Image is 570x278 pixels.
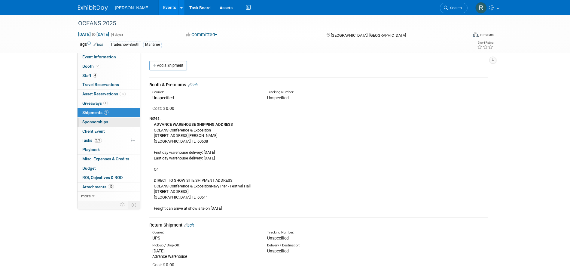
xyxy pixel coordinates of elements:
[78,90,140,99] a: Asset Reservations10
[82,101,108,106] span: Giveaways
[149,116,488,121] div: Notes:
[152,254,258,259] div: Advance Warehouse
[82,156,129,161] span: Misc. Expenses & Credits
[78,136,140,145] a: Tasks25%
[82,119,108,124] span: Sponsorships
[78,108,140,117] a: Shipments2
[104,110,108,115] span: 2
[152,262,177,267] span: 0.00
[152,235,258,241] div: UPS
[78,127,140,136] a: Client Event
[82,129,105,134] span: Client Event
[149,82,488,88] div: Booth & Premiums
[78,192,140,201] a: more
[267,95,289,100] span: Unspecified
[152,262,166,267] span: Cost: $
[78,62,140,71] a: Booth
[143,42,162,48] div: Maritime
[82,73,97,78] span: Staff
[477,41,493,44] div: Event Rating
[267,90,402,95] div: Tracking Number:
[480,32,494,37] div: In-Person
[432,31,494,40] div: Event Format
[149,121,488,212] div: OCEANS Conference & Exposition [STREET_ADDRESS][PERSON_NAME] [GEOGRAPHIC_DATA], IL, 60608 First d...
[188,83,198,87] a: Edit
[78,145,140,154] a: Playbook
[110,33,123,37] span: (4 days)
[82,54,116,59] span: Event Information
[82,166,96,171] span: Budget
[91,32,96,37] span: to
[152,106,177,111] span: 0.00
[152,248,258,254] div: [DATE]
[184,32,220,38] button: Committed
[115,5,150,10] span: [PERSON_NAME]
[149,222,488,228] div: Return Shipment
[440,3,468,13] a: Search
[448,6,462,10] span: Search
[152,106,166,111] span: Cost: $
[94,138,102,143] span: 25%
[78,53,140,62] a: Event Information
[78,164,140,173] a: Budget
[267,236,289,240] span: Unspecified
[103,101,108,105] span: 1
[82,82,119,87] span: Travel Reservations
[152,243,258,248] div: Pick-up / Drop-Off:
[78,155,140,164] a: Misc. Expenses & Credits
[184,223,194,227] a: Edit
[78,183,140,192] a: Attachments10
[267,249,289,253] span: Unspecified
[82,64,101,69] span: Booth
[82,147,100,152] span: Playbook
[82,138,102,143] span: Tasks
[128,201,140,209] td: Toggle Event Tabs
[331,33,406,38] span: [GEOGRAPHIC_DATA], [GEOGRAPHIC_DATA]
[120,92,126,96] span: 10
[96,64,99,68] i: Booth reservation complete
[93,42,103,47] a: Edit
[78,71,140,80] a: Staff4
[76,18,459,29] div: OCEANS 2025
[152,95,258,101] div: Unspecified
[267,243,373,248] div: Delivery / Destination:
[82,175,123,180] span: ROI, Objectives & ROO
[78,118,140,127] a: Sponsorships
[475,2,487,14] img: Rebecca Deis
[109,42,141,48] div: Tradeshow-Booth
[82,110,108,115] span: Shipments
[117,201,128,209] td: Personalize Event Tab Strip
[82,91,126,96] span: Asset Reservations
[78,41,103,48] td: Tags
[473,32,479,37] img: Format-Inperson.png
[78,173,140,182] a: ROI, Objectives & ROO
[78,32,109,37] span: [DATE] [DATE]
[78,80,140,89] a: Travel Reservations
[108,184,114,189] span: 10
[93,73,97,78] span: 4
[81,193,91,198] span: more
[78,5,108,11] img: ExhibitDay
[267,230,402,235] div: Tracking Number:
[152,90,258,95] div: Courier:
[82,184,114,189] span: Attachments
[154,122,233,127] b: ADVANCE WAREHOUSE SHIPPING ADDRESS
[152,230,258,235] div: Courier:
[149,61,187,70] a: Add a Shipment
[78,99,140,108] a: Giveaways1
